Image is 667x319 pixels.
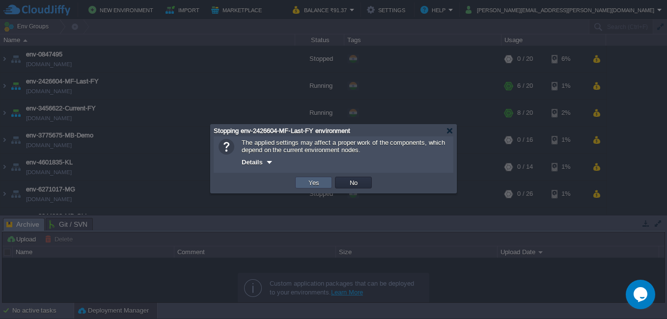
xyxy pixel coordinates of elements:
[242,139,445,154] span: The applied settings may affect a proper work of the components, which depend on the current envi...
[214,127,350,134] span: Stopping env-2426604-MF-Last-FY environment
[347,178,361,187] button: No
[626,280,657,309] iframe: chat widget
[242,159,263,166] span: Details
[306,178,322,187] button: Yes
